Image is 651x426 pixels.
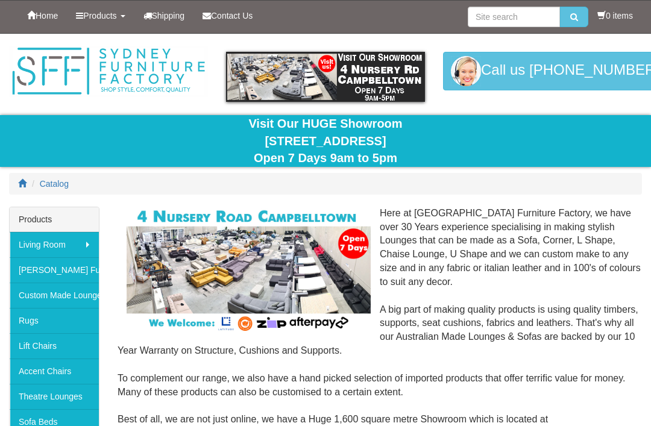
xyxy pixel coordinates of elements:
span: Contact Us [211,11,253,20]
a: Custom Made Lounges [10,283,99,308]
a: Products [67,1,134,31]
span: Home [36,11,58,20]
span: Shipping [152,11,185,20]
a: Accent Chairs [10,359,99,384]
a: Contact Us [193,1,262,31]
input: Site search [468,7,560,27]
a: [PERSON_NAME] Furniture [10,257,99,283]
img: Corner Modular Lounges [127,207,371,334]
img: showroom.gif [226,52,425,102]
div: Products [10,207,99,232]
span: Products [83,11,116,20]
a: Catalog [40,179,69,189]
a: Rugs [10,308,99,333]
a: Home [18,1,67,31]
img: Sydney Furniture Factory [9,46,208,97]
div: Visit Our HUGE Showroom [STREET_ADDRESS] Open 7 Days 9am to 5pm [9,115,642,167]
a: Lift Chairs [10,333,99,359]
a: Theatre Lounges [10,384,99,409]
li: 0 items [597,10,633,22]
a: Living Room [10,232,99,257]
a: Shipping [134,1,194,31]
